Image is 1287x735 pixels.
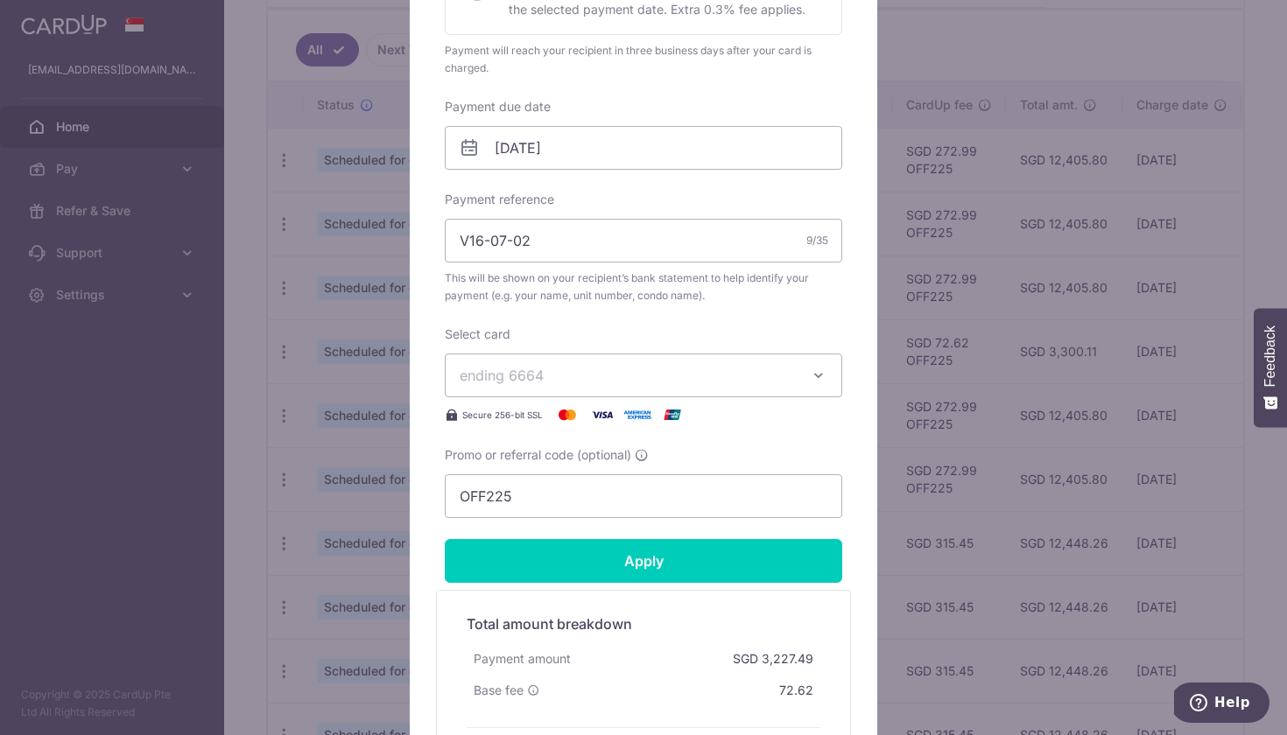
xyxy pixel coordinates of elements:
img: Mastercard [550,404,585,425]
span: Base fee [474,682,524,699]
h5: Total amount breakdown [467,613,820,634]
div: 9/35 [806,232,828,249]
input: DD / MM / YYYY [445,126,842,170]
span: ending 6664 [460,367,544,384]
button: Feedback - Show survey [1254,308,1287,427]
span: This will be shown on your recipient’s bank statement to help identify your payment (e.g. your na... [445,269,842,304]
label: Select card [445,325,510,343]
span: Promo or referral code (optional) [445,446,631,464]
span: Secure 256-bit SSL [462,408,543,422]
div: 72.62 [772,675,820,706]
img: Visa [585,404,620,425]
img: UnionPay [655,404,690,425]
iframe: Opens a widget where you can find more information [1174,682,1269,726]
label: Payment due date [445,98,551,115]
button: ending 6664 [445,353,842,397]
span: Feedback [1262,325,1278,387]
label: Payment reference [445,191,554,208]
input: Apply [445,539,842,583]
div: Payment amount [467,643,578,675]
div: Payment will reach your recipient in three business days after your card is charged. [445,42,842,77]
img: American Express [620,404,655,425]
div: SGD 3,227.49 [726,643,820,675]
